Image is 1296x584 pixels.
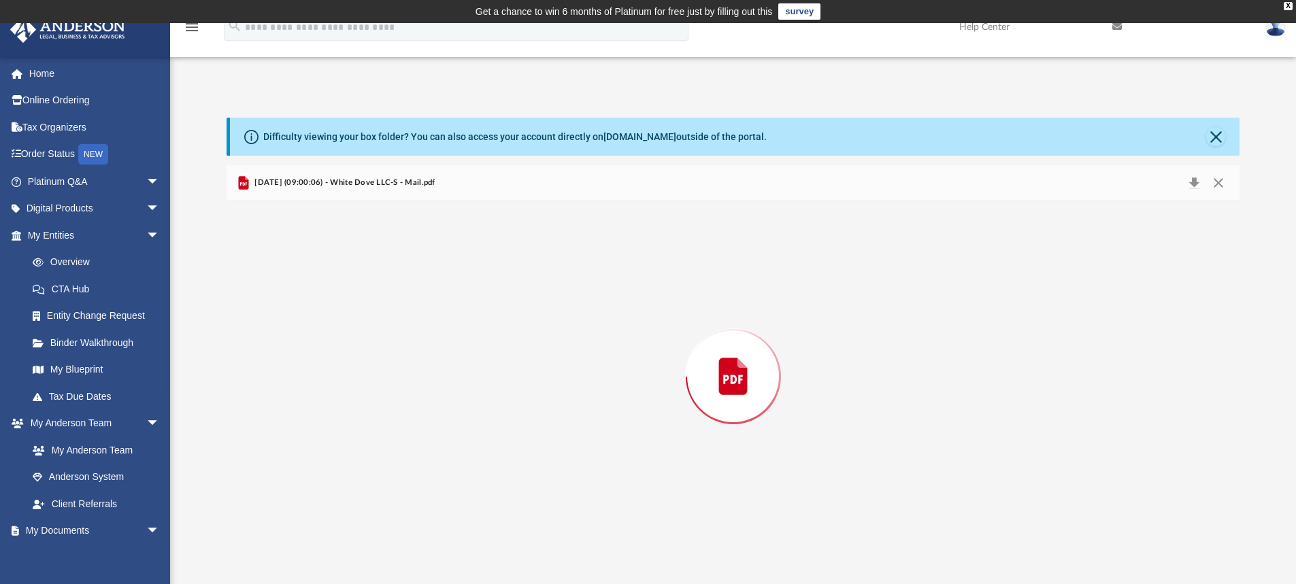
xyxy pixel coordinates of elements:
[10,60,180,87] a: Home
[227,165,1240,552] div: Preview
[19,464,173,491] a: Anderson System
[19,275,180,303] a: CTA Hub
[10,87,180,114] a: Online Ordering
[146,195,173,223] span: arrow_drop_down
[19,383,180,410] a: Tax Due Dates
[19,436,167,464] a: My Anderson Team
[146,168,173,196] span: arrow_drop_down
[10,222,180,249] a: My Entitiesarrow_drop_down
[19,303,180,330] a: Entity Change Request
[603,131,676,142] a: [DOMAIN_NAME]
[146,222,173,250] span: arrow_drop_down
[263,130,767,144] div: Difficulty viewing your box folder? You can also access your account directly on outside of the p...
[19,490,173,517] a: Client Referrals
[146,517,173,545] span: arrow_drop_down
[146,410,173,438] span: arrow_drop_down
[227,18,242,33] i: search
[778,3,820,20] a: survey
[19,249,180,276] a: Overview
[1265,17,1286,37] img: User Pic
[476,3,773,20] div: Get a chance to win 6 months of Platinum for free just by filling out this
[19,356,173,383] a: My Blueprint
[10,410,173,437] a: My Anderson Teamarrow_drop_down
[1206,127,1225,146] button: Close
[78,144,108,165] div: NEW
[10,195,180,222] a: Digital Productsarrow_drop_down
[10,141,180,169] a: Order StatusNEW
[184,19,200,35] i: menu
[10,517,173,545] a: My Documentsarrow_drop_down
[252,177,435,189] span: [DATE] (09:00:06) - White Dove LLC-S - Mail.pdf
[1182,173,1206,192] button: Download
[19,329,180,356] a: Binder Walkthrough
[10,168,180,195] a: Platinum Q&Aarrow_drop_down
[6,16,129,43] img: Anderson Advisors Platinum Portal
[184,26,200,35] a: menu
[1284,2,1293,10] div: close
[1206,173,1231,192] button: Close
[10,114,180,141] a: Tax Organizers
